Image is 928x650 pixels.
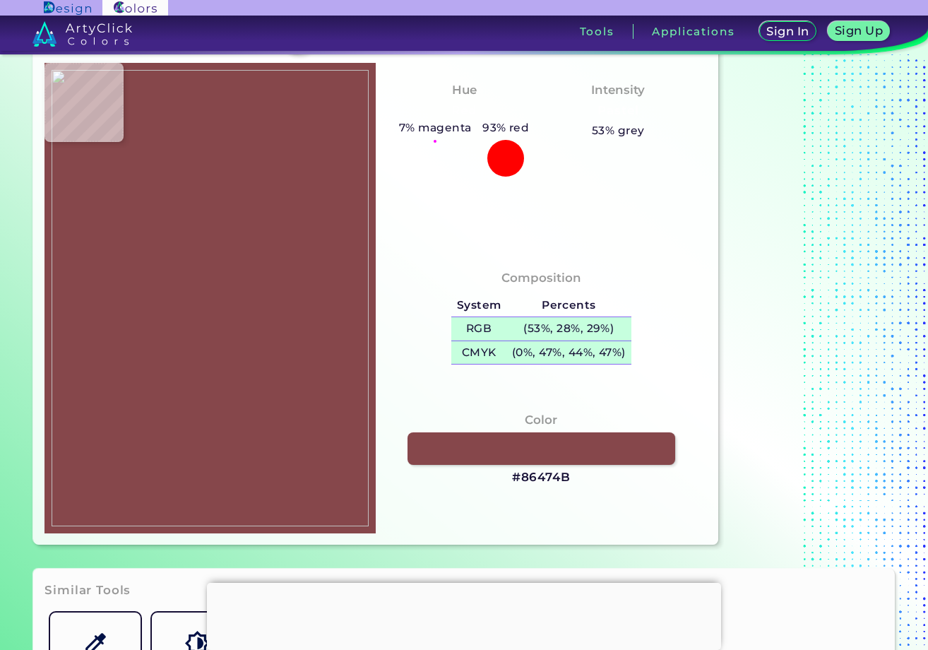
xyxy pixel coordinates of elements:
[207,583,721,646] iframe: Advertisement
[833,25,884,37] h5: Sign Up
[506,341,631,365] h5: (0%, 47%, 44%, 47%)
[451,294,506,317] h5: System
[393,119,477,137] h5: 7% magenta
[525,410,557,430] h4: Color
[580,26,614,37] h3: Tools
[652,26,734,37] h3: Applications
[44,582,131,599] h3: Similar Tools
[445,102,482,119] h3: Red
[451,317,506,341] h5: RGB
[506,317,631,341] h5: (53%, 28%, 29%)
[451,341,506,365] h5: CMYK
[44,1,91,15] img: ArtyClick Design logo
[758,21,819,42] a: Sign In
[452,80,477,100] h4: Hue
[477,119,535,137] h5: 93% red
[591,80,645,100] h4: Intensity
[506,294,631,317] h5: Percents
[32,21,132,47] img: logo_artyclick_colors_white.svg
[766,25,810,37] h5: Sign In
[592,102,645,119] h3: Pastel
[512,469,571,486] h3: #86474B
[592,122,645,140] h5: 53% grey
[501,268,581,288] h4: Composition
[52,70,369,526] img: 10a964aa-8169-46dd-9edc-feee325dbd95
[826,21,891,42] a: Sign Up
